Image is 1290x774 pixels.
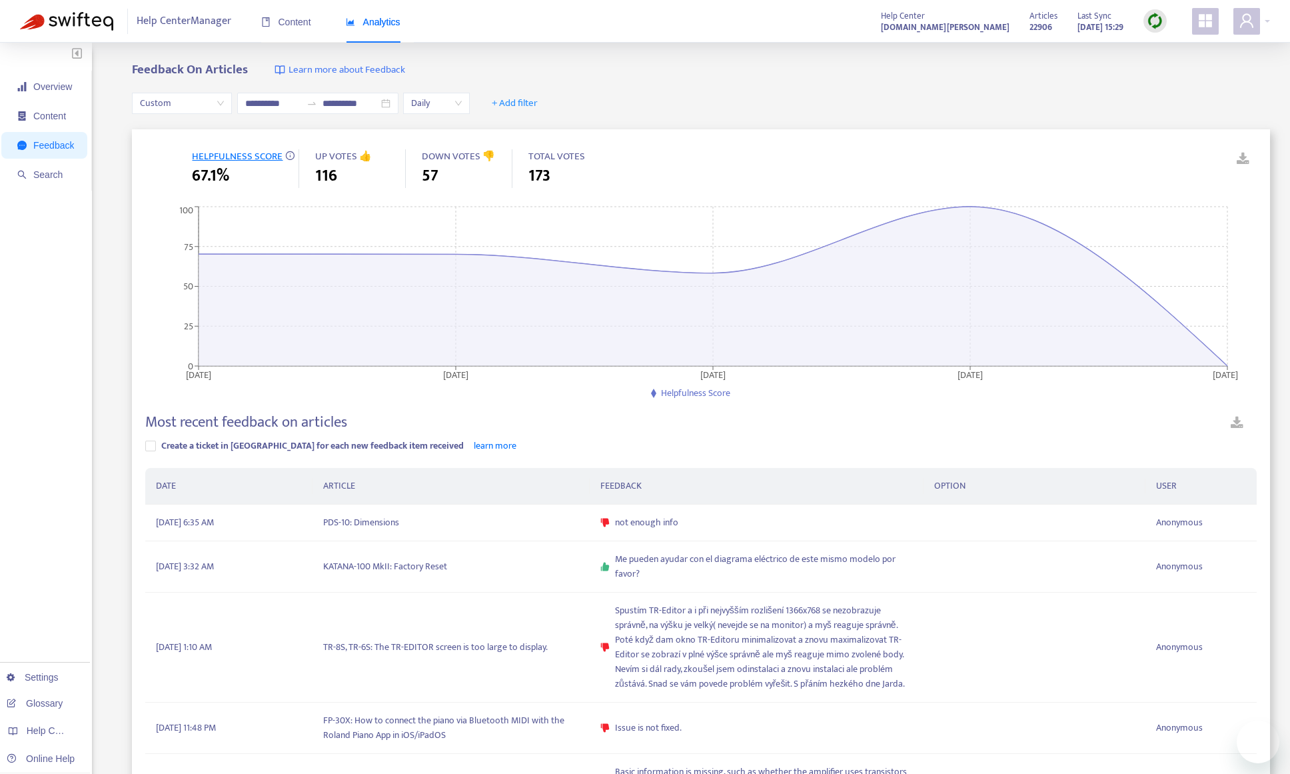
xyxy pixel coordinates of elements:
[443,367,468,382] tspan: [DATE]
[881,19,1009,35] a: [DOMAIN_NAME][PERSON_NAME]
[184,319,193,334] tspan: 25
[17,170,27,179] span: search
[156,640,212,655] span: [DATE] 1:10 AM
[7,753,75,764] a: Online Help
[492,95,538,111] span: + Add filter
[315,148,372,165] span: UP VOTES 👍
[1197,13,1213,29] span: appstore
[7,698,63,709] a: Glossary
[924,468,1146,505] th: OPTION
[1156,640,1203,655] span: Anonymous
[275,65,285,75] img: image-link
[422,164,438,188] span: 57
[261,17,271,27] span: book
[1029,9,1057,23] span: Articles
[600,518,610,527] span: dislike
[1213,367,1239,382] tspan: [DATE]
[275,63,405,78] a: Learn more about Feedback
[313,468,590,505] th: ARTICLE
[1237,721,1279,763] iframe: メッセージングウィンドウを開くボタン
[1029,20,1052,35] strong: 22906
[192,164,229,188] span: 67.1%
[700,367,726,382] tspan: [DATE]
[615,515,678,530] span: not enough info
[33,81,72,92] span: Overview
[482,93,548,114] button: + Add filter
[881,20,1009,35] strong: [DOMAIN_NAME][PERSON_NAME]
[307,98,317,109] span: to
[315,164,337,188] span: 116
[186,367,211,382] tspan: [DATE]
[145,413,347,431] h4: Most recent feedback on articles
[1147,13,1163,29] img: sync.dc5367851b00ba804db3.png
[528,164,550,188] span: 173
[140,93,224,113] span: Custom
[1156,515,1203,530] span: Anonymous
[313,593,590,703] td: TR-8S, TR-6S: The TR-EDITOR screen is too large to display.
[590,468,923,505] th: FEEDBACK
[661,385,730,401] span: Helpfulness Score
[156,515,214,530] span: [DATE] 6:35 AM
[528,148,585,165] span: TOTAL VOTES
[7,672,59,683] a: Settings
[17,82,27,91] span: signal
[1145,468,1257,505] th: USER
[615,603,913,691] span: Spustím TR-Editor a i při nejvyšším rozlišení 1366x768 se nezobrazuje správně, na výšku je velký(...
[145,468,312,505] th: DATE
[33,111,66,121] span: Content
[1156,559,1203,574] span: Anonymous
[27,725,81,736] span: Help Centers
[33,169,63,180] span: Search
[161,438,464,453] span: Create a ticket in [GEOGRAPHIC_DATA] for each new feedback item received
[156,559,214,574] span: [DATE] 3:32 AM
[179,203,193,218] tspan: 100
[881,9,925,23] span: Help Center
[346,17,400,27] span: Analytics
[17,141,27,150] span: message
[184,239,193,254] tspan: 75
[600,643,610,652] span: dislike
[615,721,682,735] span: Issue is not fixed.
[132,59,248,80] b: Feedback On Articles
[192,148,283,165] span: HELPFULNESS SCORE
[1156,721,1203,735] span: Anonymous
[313,541,590,593] td: KATANA-100 MkII: Factory Reset
[474,438,516,453] a: learn more
[20,12,113,31] img: Swifteq
[137,9,231,34] span: Help Center Manager
[615,552,913,581] span: Me pueden ayudar con el diagrama eléctrico de este mismo modelo por favor?
[1239,13,1255,29] span: user
[600,723,610,733] span: dislike
[422,148,495,165] span: DOWN VOTES 👎
[346,17,355,27] span: area-chart
[289,63,405,78] span: Learn more about Feedback
[411,93,462,113] span: Daily
[958,367,983,382] tspan: [DATE]
[17,111,27,121] span: container
[261,17,311,27] span: Content
[1077,9,1111,23] span: Last Sync
[307,98,317,109] span: swap-right
[313,505,590,541] td: PDS-10: Dimensions
[1077,20,1123,35] strong: [DATE] 15:29
[188,358,193,373] tspan: 0
[313,703,590,754] td: FP-30X: How to connect the piano via Bluetooth MIDI with the Roland Piano App in iOS/iPadOS
[33,140,74,151] span: Feedback
[156,721,216,735] span: [DATE] 11:48 PM
[183,279,193,294] tspan: 50
[600,562,610,571] span: like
